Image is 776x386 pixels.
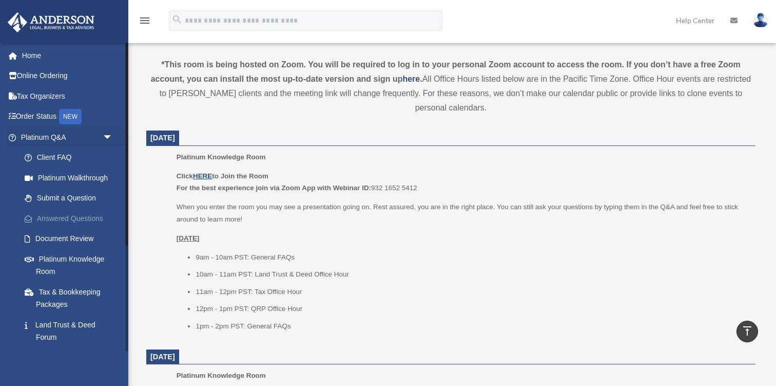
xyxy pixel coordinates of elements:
a: Answered Questions [14,208,128,229]
span: Platinum Knowledge Room [177,372,266,379]
b: Click to Join the Room [177,172,268,180]
a: Land Trust & Deed Forum [14,315,128,347]
a: Submit a Question [14,188,128,209]
li: 11am - 12pm PST: Tax Office Hour [196,286,748,298]
a: Platinum Q&Aarrow_drop_down [7,127,128,148]
a: vertical_align_top [736,321,758,342]
a: Online Ordering [7,66,128,86]
i: search [171,14,183,25]
li: 9am - 10am PST: General FAQs [196,251,748,264]
a: here [402,75,420,83]
a: HERE [193,172,212,180]
b: For the best experience join via Zoom App with Webinar ID: [177,184,371,192]
a: Tax & Bookkeeping Packages [14,282,128,315]
a: menu [139,18,151,27]
span: [DATE] [150,134,175,142]
img: User Pic [753,13,768,28]
p: When you enter the room you may see a presentation going on. Rest assured, you are in the right p... [177,201,748,225]
li: 12pm - 1pm PST: QRP Office Hour [196,303,748,315]
i: menu [139,14,151,27]
u: [DATE] [177,234,200,242]
span: [DATE] [150,353,175,361]
p: 932 1652 5412 [177,170,748,194]
a: Portal Feedback [14,347,128,368]
li: 10am - 11am PST: Land Trust & Deed Office Hour [196,268,748,281]
a: Platinum Walkthrough [14,168,128,188]
span: Platinum Knowledge Room [177,153,266,161]
span: arrow_drop_down [103,127,123,148]
a: Document Review [14,229,128,249]
div: All Office Hours listed below are in the Pacific Time Zone. Office Hour events are restricted to ... [146,58,755,115]
strong: . [420,75,422,83]
strong: *This room is being hosted on Zoom. You will be required to log in to your personal Zoom account ... [151,60,741,83]
div: NEW [59,109,82,124]
li: 1pm - 2pm PST: General FAQs [196,320,748,333]
a: Order StatusNEW [7,106,128,127]
a: Tax Organizers [7,86,128,106]
a: Platinum Knowledge Room [14,249,123,282]
a: Client FAQ [14,148,128,168]
i: vertical_align_top [741,325,753,337]
a: Home [7,45,128,66]
img: Anderson Advisors Platinum Portal [5,12,98,32]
